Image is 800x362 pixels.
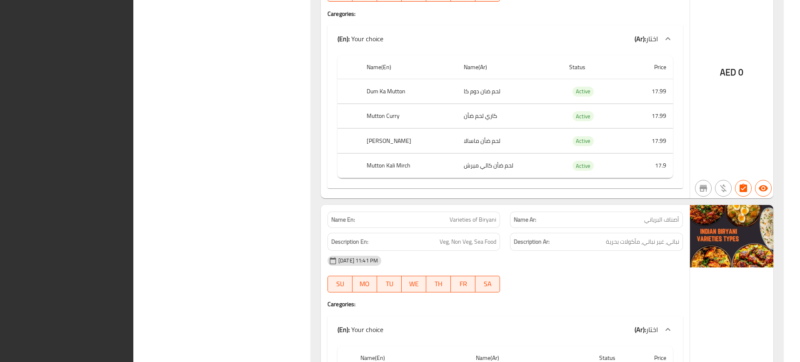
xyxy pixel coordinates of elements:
span: [DATE] 11:41 PM [335,257,381,265]
span: اختار [646,323,658,336]
th: Mutton Kali Mirch [360,153,457,178]
span: اختار [646,32,658,45]
button: MO [352,276,377,292]
span: MO [356,278,374,290]
span: Active [572,87,594,96]
span: TU [380,278,398,290]
button: Not branch specific item [695,180,712,197]
span: WE [405,278,423,290]
span: Varieties of Biryani [450,215,496,224]
strong: Name Ar: [514,215,536,224]
td: 17.99 [626,104,673,128]
th: Status [562,55,626,79]
button: WE [402,276,426,292]
th: Price [626,55,673,79]
div: Active [572,111,594,121]
p: Your choice [337,34,383,44]
b: (En): [337,32,350,45]
strong: Description Ar: [514,237,550,247]
td: لحم ضأن كالي ميرش [457,153,562,178]
span: SU [331,278,349,290]
th: Mutton Curry [360,104,457,128]
b: (Ar): [635,32,646,45]
button: SA [475,276,500,292]
button: SU [327,276,352,292]
td: كاري لحم ضأن [457,104,562,128]
h4: Caregories: [327,300,683,308]
span: 0 [738,64,743,80]
h4: Caregories: [327,10,683,18]
button: TU [377,276,402,292]
button: Has choices [735,180,752,197]
td: 17.99 [626,79,673,104]
span: Active [572,136,594,146]
button: TH [426,276,451,292]
td: لحم ضأن ماسالا [457,129,562,153]
table: choices table [337,55,673,178]
span: SA [479,278,497,290]
div: (En): Your choice(Ar):اختار [327,316,683,343]
div: (En): Your choice(Ar):اختار [327,25,683,52]
span: FR [454,278,472,290]
td: 17.99 [626,129,673,153]
div: Active [572,87,594,97]
td: لحم ضان دوم كا [457,79,562,104]
span: TH [430,278,447,290]
span: Veg, Non Veg, Sea Food [440,237,496,247]
b: (Ar): [635,323,646,336]
button: FR [451,276,475,292]
th: Dum Ka Mutton [360,79,457,104]
th: [PERSON_NAME] [360,129,457,153]
button: Available [755,180,772,197]
p: Your choice [337,325,383,335]
td: 17.9 [626,153,673,178]
th: Name(En) [360,55,457,79]
button: Purchased item [715,180,732,197]
span: نباتي، غير نباتي، مأكولات بحرية [606,237,679,247]
span: Active [572,112,594,121]
img: mmw_638926964230116799 [690,205,773,267]
strong: Description En: [331,237,368,247]
strong: Name En: [331,215,355,224]
span: أصناف البرياني [644,215,679,224]
span: Active [572,161,594,171]
span: AED [720,64,736,80]
b: (En): [337,323,350,336]
th: Name(Ar) [457,55,562,79]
